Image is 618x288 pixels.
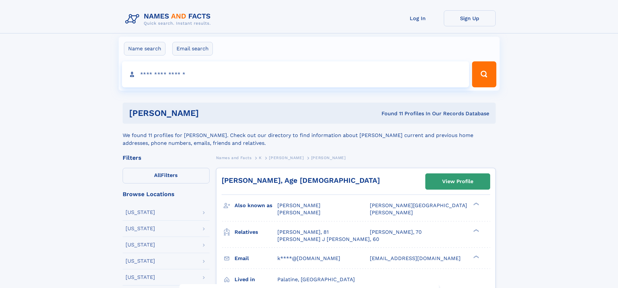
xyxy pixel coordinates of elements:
img: Logo Names and Facts [123,10,216,28]
a: [PERSON_NAME], 70 [370,229,422,236]
label: Filters [123,168,210,183]
a: [PERSON_NAME], Age [DEMOGRAPHIC_DATA] [222,176,380,184]
div: We found 11 profiles for [PERSON_NAME]. Check out our directory to find information about [PERSON... [123,124,496,147]
a: [PERSON_NAME] J [PERSON_NAME], 60 [277,236,379,243]
span: [PERSON_NAME] [370,209,413,216]
h3: Lived in [235,274,277,285]
a: Names and Facts [216,154,252,162]
div: [US_STATE] [126,242,155,247]
span: [EMAIL_ADDRESS][DOMAIN_NAME] [370,255,461,261]
a: [PERSON_NAME] [269,154,304,162]
div: Filters [123,155,210,161]
span: [PERSON_NAME][GEOGRAPHIC_DATA] [370,202,467,208]
span: All [154,172,161,178]
div: ❯ [472,255,479,259]
a: [PERSON_NAME], 81 [277,229,329,236]
div: [US_STATE] [126,210,155,215]
a: Log In [392,10,444,26]
div: [US_STATE] [126,275,155,280]
a: View Profile [426,174,490,189]
button: Search Button [472,61,496,87]
h3: Email [235,253,277,264]
a: Sign Up [444,10,496,26]
span: Palatine, [GEOGRAPHIC_DATA] [277,276,355,282]
h3: Also known as [235,200,277,211]
span: K [259,156,262,160]
div: Found 11 Profiles In Our Records Database [290,110,489,117]
input: search input [122,61,469,87]
h3: Relatives [235,227,277,238]
span: [PERSON_NAME] [311,156,346,160]
span: [PERSON_NAME] [277,209,321,216]
label: Name search [124,42,165,56]
label: Email search [172,42,213,56]
div: [US_STATE] [126,226,155,231]
span: [PERSON_NAME] [269,156,304,160]
div: View Profile [442,174,473,189]
h1: [PERSON_NAME] [129,109,290,117]
div: ❯ [472,202,479,206]
span: [PERSON_NAME] [277,202,321,208]
div: [US_STATE] [126,258,155,264]
div: Browse Locations [123,191,210,197]
a: K [259,154,262,162]
div: ❯ [472,228,479,232]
